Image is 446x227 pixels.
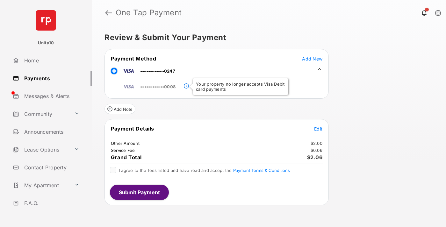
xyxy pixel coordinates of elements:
[36,10,56,31] img: svg+xml;base64,PHN2ZyB4bWxucz0iaHR0cDovL3d3dy53My5vcmcvMjAwMC9zdmciIHdpZHRoPSI2NCIgaGVpZ2h0PSI2NC...
[110,185,169,200] button: Submit Payment
[10,142,72,157] a: Lease Options
[314,125,322,132] button: Edit
[111,125,154,132] span: Payment Details
[302,56,322,61] span: Add New
[111,55,156,62] span: Payment Method
[10,160,92,175] a: Contact Property
[104,34,428,41] h5: Review & Submit Your Payment
[140,84,176,89] span: ••••••••••••0008
[10,106,72,122] a: Community
[104,104,135,114] button: Add Note
[307,154,323,160] span: $2.06
[38,40,54,46] p: Unita10
[140,68,175,74] span: ••••••••••••0247
[111,154,142,160] span: Grand Total
[10,124,92,139] a: Announcements
[302,55,322,62] button: Add New
[233,168,290,173] button: I agree to the fees listed and have read and accept the
[119,168,290,173] span: I agree to the fees listed and have read and accept the
[10,53,92,68] a: Home
[310,147,323,153] td: $0.06
[10,178,72,193] a: My Apartment
[10,89,92,104] a: Messages & Alerts
[189,79,242,89] a: Payment Method Unavailable
[10,71,92,86] a: Payments
[111,147,135,153] td: Service Fee
[116,9,182,17] strong: One Tap Payment
[10,195,92,211] a: F.A.Q.
[193,78,288,95] div: Your property no longer accepts Visa Debit card payments
[310,140,323,146] td: $2.00
[111,140,140,146] td: Other Amount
